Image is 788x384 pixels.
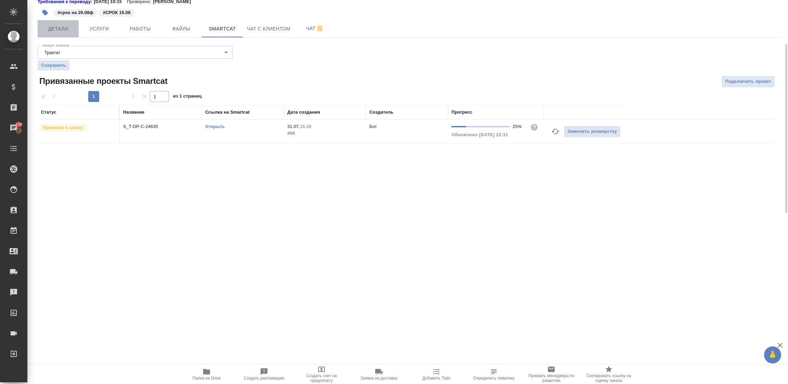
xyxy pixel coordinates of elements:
a: 100 [2,119,26,137]
span: СРОК 15.08 [98,9,135,15]
button: Заменить разверстку [564,126,621,138]
button: Обновить прогресс [547,123,564,140]
span: Привязанные проекты Smartcat [38,76,168,87]
p: Бот [369,124,377,129]
span: 100 [11,121,27,128]
div: 25% [513,123,525,130]
span: Smartcat [206,25,239,33]
span: Чат [299,24,331,33]
span: из 1 страниц [173,92,202,102]
span: Услуги [83,25,116,33]
p: 16:28 [300,124,311,129]
span: 🙏 [767,348,778,362]
p: 2025 [287,130,363,137]
button: Трактат [42,50,62,55]
p: S_T-OP-C-24635 [123,123,198,130]
button: Подключить проект [721,76,775,88]
span: Чат с клиентом [247,25,290,33]
div: Ссылка на Smartcat [205,109,250,116]
button: 🙏 [764,346,781,363]
p: 31.07, [287,124,300,129]
span: Заменить разверстку [567,128,617,136]
div: Статус [41,109,56,116]
a: Открыть [205,124,225,129]
button: Добавить тэг [38,5,53,20]
span: Сохранить [41,62,66,69]
span: Детали [42,25,75,33]
div: Создатель [369,109,393,116]
span: Работы [124,25,157,33]
p: #срок на 29.08ф [57,9,93,16]
span: срок на 29.08ф [53,9,98,15]
svg: Отписаться [316,25,324,33]
span: Обновлено [DATE] 22:31 [451,132,508,137]
div: Название [123,109,144,116]
div: Дата создания [287,109,320,116]
div: Трактат [38,46,233,59]
span: Подключить проект [725,78,771,86]
p: #СРОК 15.08 [103,9,131,16]
p: Привязан к заказу [42,124,83,131]
span: Файлы [165,25,198,33]
button: Сохранить [38,60,69,71]
div: Прогресс [451,109,472,116]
